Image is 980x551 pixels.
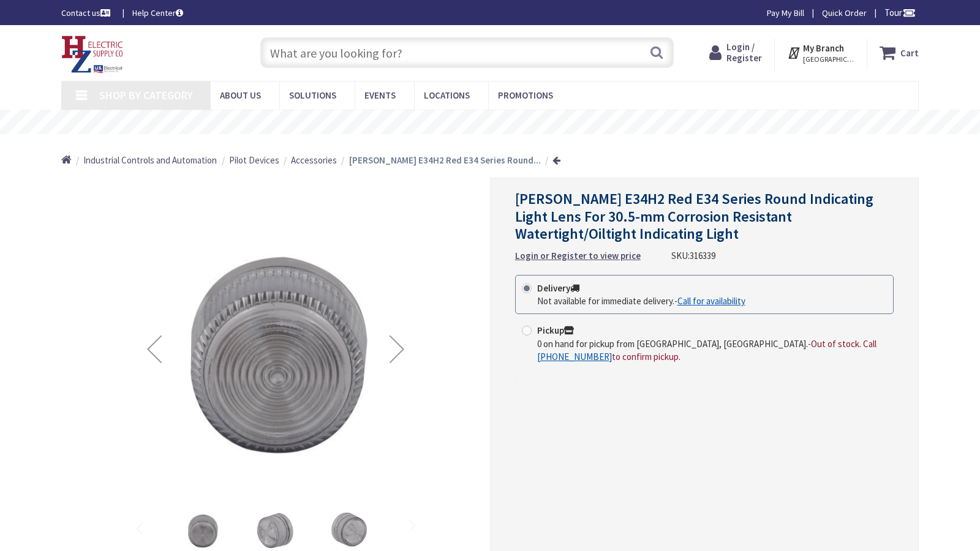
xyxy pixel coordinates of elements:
div: My Branch [GEOGRAPHIC_DATA], [GEOGRAPHIC_DATA] [787,42,855,64]
div: Previous [130,203,179,495]
a: Pay My Bill [767,7,804,19]
div: SKU: [671,249,715,262]
span: 316339 [690,250,715,261]
strong: Delivery [537,282,579,294]
span: About Us [220,89,261,101]
a: Help Center [132,7,183,19]
span: Tour [884,7,916,18]
span: Promotions [498,89,553,101]
a: Call for availability [677,294,745,307]
a: Cart [880,42,919,64]
span: Industrial Controls and Automation [83,154,217,166]
strong: My Branch [803,42,844,54]
input: What are you looking for? [260,37,674,68]
span: Shop By Category [99,88,193,102]
span: Out of stock. Call to confirm pickup. [537,338,876,362]
span: 0 on hand for pickup from [GEOGRAPHIC_DATA], [GEOGRAPHIC_DATA]. [537,338,808,350]
img: HZ Electric Supply [61,36,124,73]
span: Solutions [289,89,336,101]
strong: Login or Register to view price [515,250,641,261]
a: Contact us [61,7,113,19]
a: Login or Register to view price [515,249,641,262]
strong: Cart [900,42,919,64]
span: Locations [424,89,470,101]
img: Eaton E34H2 Red E34 Series Round Indicating Light Lens For 30.5-mm Corrosion Resistant Watertight... [130,203,421,495]
span: Login / Register [726,41,762,64]
div: - [537,337,887,364]
a: [PHONE_NUMBER] [537,350,612,363]
a: Industrial Controls and Automation [83,154,217,167]
a: Accessories [291,154,337,167]
span: Pilot Devices [229,154,279,166]
a: Login / Register [709,42,762,64]
span: Events [364,89,396,101]
span: [GEOGRAPHIC_DATA], [GEOGRAPHIC_DATA] [803,54,855,64]
div: Next [372,203,421,495]
span: Not available for immediate delivery. [537,295,674,307]
span: [PERSON_NAME] E34H2 Red E34 Series Round Indicating Light Lens For 30.5-mm Corrosion Resistant Wa... [515,189,873,244]
div: - [537,294,745,307]
strong: [PERSON_NAME] E34H2 Red E34 Series Round... [349,154,541,166]
strong: Pickup [537,324,574,336]
rs-layer: Free Same Day Pickup at 8 Locations [392,116,609,129]
a: Pilot Devices [229,154,279,167]
a: Quick Order [822,7,867,19]
span: Accessories [291,154,337,166]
